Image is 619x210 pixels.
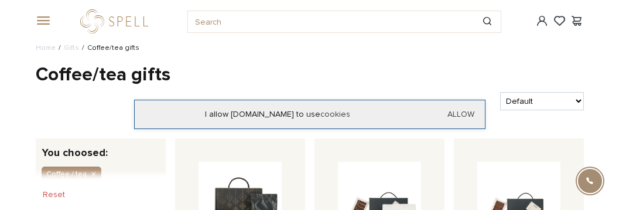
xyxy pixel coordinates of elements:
a: Home [36,43,56,52]
h1: Coffee/tea gifts [36,63,584,87]
button: Coffee / tea [42,167,101,182]
button: Search [474,11,501,32]
a: Allow [447,109,474,120]
li: Coffee/tea gifts [79,43,139,53]
div: You choosed: [36,138,166,158]
a: logo [80,9,153,33]
div: I allow [DOMAIN_NAME] to use [135,109,485,120]
a: Gifts [64,43,79,52]
a: cookies [320,109,350,119]
span: Coffee / tea [46,169,87,179]
button: Reset [36,185,72,204]
input: Search [188,11,474,32]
